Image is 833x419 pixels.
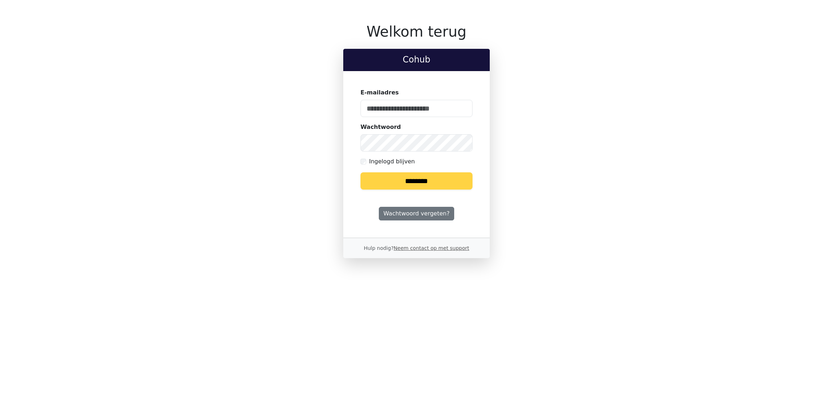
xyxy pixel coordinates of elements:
a: Neem contact op met support [394,245,469,251]
a: Wachtwoord vergeten? [379,207,454,220]
h2: Cohub [349,55,484,65]
small: Hulp nodig? [364,245,469,251]
label: Wachtwoord [360,123,401,131]
h1: Welkom terug [343,23,490,40]
label: Ingelogd blijven [369,157,415,166]
label: E-mailadres [360,88,399,97]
